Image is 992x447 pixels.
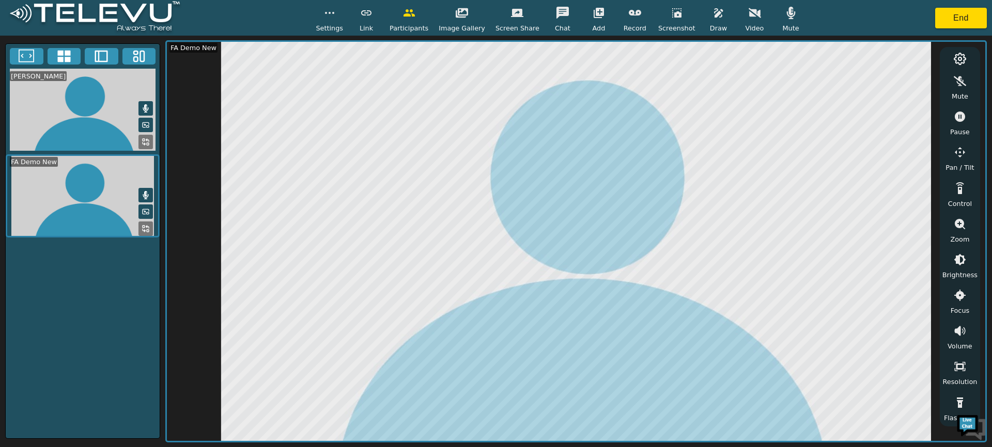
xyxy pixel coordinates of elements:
[10,157,58,167] div: FA Demo New
[948,341,972,351] span: Volume
[942,270,978,280] span: Brightness
[122,48,156,65] button: Three Window Medium
[48,48,81,65] button: 4x4
[316,23,343,33] span: Settings
[946,163,974,172] span: Pan / Tilt
[60,130,143,234] span: We're online!
[138,135,153,149] button: Replace Feed
[658,23,695,33] span: Screenshot
[85,48,118,65] button: Two Window Medium
[138,101,153,116] button: Mute
[18,48,43,74] img: d_736959983_company_1615157101543_736959983
[944,413,976,423] span: Flashlight
[390,23,428,33] span: Participants
[169,43,218,53] div: FA Demo New
[495,23,539,33] span: Screen Share
[5,282,197,318] textarea: Type your message and hit 'Enter'
[54,54,174,68] div: Chat with us now
[360,23,373,33] span: Link
[935,8,987,28] button: End
[951,306,970,315] span: Focus
[138,221,153,236] button: Replace Feed
[942,377,977,387] span: Resolution
[948,199,972,209] span: Control
[138,188,153,202] button: Mute
[555,23,570,33] span: Chat
[169,5,194,30] div: Minimize live chat window
[950,234,969,244] span: Zoom
[746,23,764,33] span: Video
[138,204,153,219] button: Picture in Picture
[138,118,153,132] button: Picture in Picture
[950,127,970,137] span: Pause
[624,23,646,33] span: Record
[782,23,799,33] span: Mute
[10,71,67,81] div: [PERSON_NAME]
[710,23,727,33] span: Draw
[593,23,606,33] span: Add
[10,48,43,65] button: Fullscreen
[952,91,968,101] span: Mute
[439,23,485,33] span: Image Gallery
[956,411,987,442] img: Chat Widget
